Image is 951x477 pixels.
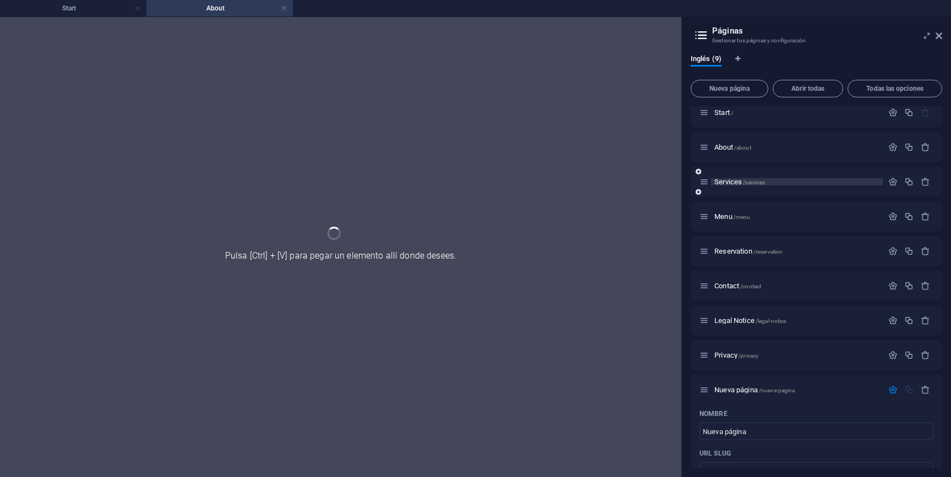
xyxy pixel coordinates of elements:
div: Eliminar [921,142,930,152]
div: Eliminar [921,316,930,325]
div: Configuración [888,350,898,360]
div: Reservation/reservation [711,248,883,255]
div: Configuración [888,316,898,325]
span: /contact [740,283,761,289]
div: Duplicar [904,316,914,325]
div: Configuración [888,246,898,256]
div: Duplicar [904,108,914,117]
span: Haz clic para abrir la página [714,143,751,151]
span: Haz clic para abrir la página [714,386,795,394]
button: Abrir todas [773,80,843,97]
span: /nueva-pagina [759,387,795,393]
div: Configuración [888,212,898,221]
div: Duplicar [904,177,914,187]
div: Nueva página/nueva-pagina [711,386,883,393]
h2: Páginas [712,26,942,36]
div: Pestañas de idiomas [691,54,942,75]
label: Última parte de la URL para esta página [699,449,731,458]
span: Services [714,178,765,186]
div: Duplicar [904,246,914,256]
span: Haz clic para abrir la página [714,108,733,117]
div: Configuración [888,108,898,117]
span: /legal-notice [756,318,786,324]
div: Duplicar [904,281,914,290]
div: Privacy/privacy [711,352,883,359]
div: La página principal no puede eliminarse [921,108,930,117]
div: Eliminar [921,350,930,360]
span: Haz clic para abrir la página [714,247,783,255]
div: Configuración [888,281,898,290]
div: Eliminar [921,177,930,187]
span: Haz clic para abrir la página [714,282,761,290]
div: Duplicar [904,212,914,221]
span: Haz clic para abrir la página [714,212,750,221]
div: Eliminar [921,212,930,221]
div: Configuración [888,142,898,152]
button: Nueva página [691,80,768,97]
div: Eliminar [921,246,930,256]
div: Eliminar [921,385,930,394]
h4: About [146,2,293,14]
div: Eliminar [921,281,930,290]
span: Inglés (9) [691,52,722,68]
span: Haz clic para abrir la página [714,316,786,325]
div: Configuración [888,385,898,394]
span: Nueva página [696,85,763,92]
div: Legal Notice/legal-notice [711,317,883,324]
div: About/about [711,144,883,151]
span: /services [743,179,765,185]
span: Abrir todas [778,85,838,92]
p: URL SLUG [699,449,731,458]
span: Todas las opciones [852,85,937,92]
span: Haz clic para abrir la página [714,351,758,359]
div: Menu/menu [711,213,883,220]
div: Duplicar [904,142,914,152]
div: Duplicar [904,350,914,360]
h3: Gestionar tus páginas y configuración [712,36,920,46]
span: /reservation [753,249,783,255]
div: Configuración [888,177,898,187]
button: Todas las opciones [848,80,942,97]
div: Contact/contact [711,282,883,289]
div: Start/ [711,109,883,116]
span: /privacy [739,353,758,359]
span: /about [734,145,751,151]
span: / [731,110,733,116]
div: Services/services [711,178,883,185]
p: Nombre [699,409,728,418]
span: /menu [734,214,751,220]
